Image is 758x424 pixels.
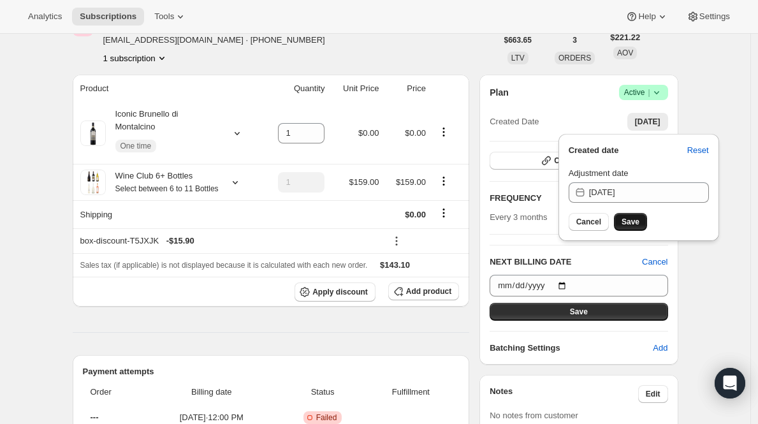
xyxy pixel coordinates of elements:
[572,35,577,45] span: 3
[106,170,219,195] div: Wine Club 6+ Bottles
[614,213,647,231] button: Save
[73,75,261,103] th: Product
[83,378,145,406] th: Order
[638,11,655,22] span: Help
[624,86,663,99] span: Active
[103,34,336,47] span: [EMAIL_ADDRESS][DOMAIN_NAME] · [PHONE_NUMBER]
[80,261,368,270] span: Sales tax (if applicable) is not displayed because it is calculated with each new order.
[490,342,653,355] h6: Batching Settings
[569,144,619,157] span: Created date
[295,282,375,302] button: Apply discount
[148,386,275,398] span: Billing date
[434,206,454,220] button: Shipping actions
[490,192,653,205] h2: FREQUENCY
[638,385,668,403] button: Edit
[115,184,219,193] small: Select between 6 to 11 Bottles
[328,75,383,103] th: Unit Price
[617,48,633,57] span: AOV
[312,287,368,297] span: Apply discount
[80,235,379,247] div: box-discount-T5JXJK
[349,177,379,187] span: $159.00
[610,31,640,44] span: $221.22
[646,389,660,399] span: Edit
[28,11,62,22] span: Analytics
[358,128,379,138] span: $0.00
[627,113,668,131] button: [DATE]
[490,212,547,222] span: Every 3 months
[316,413,337,423] span: Failed
[645,338,675,358] button: Add
[622,217,639,227] span: Save
[490,115,539,128] span: Created Date
[642,256,667,268] button: Cancel
[490,256,642,268] h2: NEXT BILLING DATE
[388,282,459,300] button: Add product
[490,385,638,403] h3: Notes
[434,125,454,139] button: Product actions
[497,31,539,49] button: $663.65
[148,411,275,424] span: [DATE] · 12:00 PM
[680,140,717,161] button: Reset
[370,386,452,398] span: Fulfillment
[91,413,99,422] span: ---
[490,411,578,420] span: No notes from customer
[434,174,454,188] button: Product actions
[283,386,363,398] span: Status
[576,217,601,227] span: Cancel
[72,8,144,26] button: Subscriptions
[565,31,585,49] button: 3
[396,177,426,187] span: $159.00
[715,368,745,398] div: Open Intercom Messenger
[103,52,168,64] button: Product actions
[147,8,194,26] button: Tools
[635,117,660,127] span: [DATE]
[80,11,136,22] span: Subscriptions
[490,303,667,321] button: Save
[570,307,588,317] span: Save
[166,235,194,247] span: - $15.90
[648,87,650,98] span: |
[120,141,152,151] span: One time
[490,152,667,170] button: Customer Portal
[569,213,609,231] button: Cancel
[154,11,174,22] span: Tools
[406,286,451,296] span: Add product
[653,342,667,355] span: Add
[383,75,429,103] th: Price
[569,168,629,178] span: Adjustment date
[405,128,426,138] span: $0.00
[20,8,69,26] button: Analytics
[106,108,221,159] div: Iconic Brunello di Montalcino
[83,365,460,378] h2: Payment attempts
[73,200,261,228] th: Shipping
[261,75,329,103] th: Quantity
[699,11,730,22] span: Settings
[558,54,591,62] span: ORDERS
[687,144,709,157] span: Reset
[405,210,426,219] span: $0.00
[490,86,509,99] h2: Plan
[511,54,525,62] span: LTV
[380,260,410,270] span: $143.10
[618,8,676,26] button: Help
[504,35,532,45] span: $663.65
[679,8,738,26] button: Settings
